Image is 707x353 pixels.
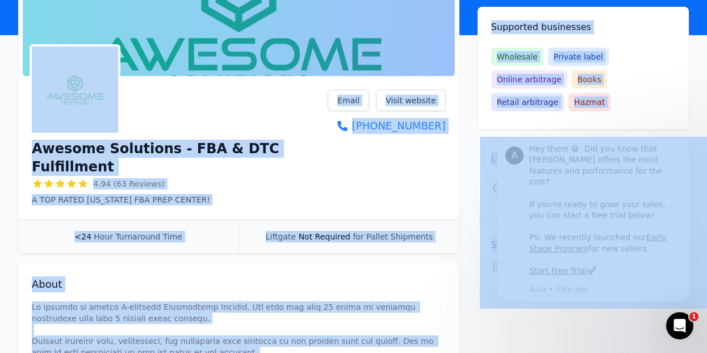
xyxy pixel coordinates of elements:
span: Wholesale [491,48,543,66]
span: Hazmat [568,93,610,111]
img: Awesome Solutions - FBA & DTC Fulfillment [32,47,118,133]
p: Message from Aura, sent 23m ago [49,148,202,158]
span: for Pallet Shipments [353,232,433,241]
p: A TOP RATED [US_STATE] FBA PREP CENTER! [32,194,328,205]
h2: Supported businesses [491,20,675,34]
a: [PHONE_NUMBER] [328,118,445,134]
span: Liftgate [266,232,296,241]
span: 1 [689,312,698,321]
b: 🚀 [107,129,116,138]
span: <24 [74,232,91,241]
span: Retail arbitrage [491,93,564,111]
iframe: Intercom notifications message [480,137,707,309]
a: Email [328,90,369,111]
h2: About [32,276,446,292]
span: Hour Turnaround Time [94,232,182,241]
div: Hey there 😀 Did you know that [PERSON_NAME] offers the most features and performance for the cost... [49,7,202,140]
iframe: Intercom live chat [666,312,693,339]
span: Private label [548,48,609,66]
span: Not Required [299,232,350,241]
span: Online arbitrage [491,70,567,89]
span: 4.94 (63 Reviews) [93,178,165,190]
h1: Awesome Solutions - FBA & DTC Fulfillment [32,140,328,176]
span: Books [572,70,607,89]
div: Profile image for Aura [26,10,44,28]
div: Message content [49,7,202,146]
a: Start Free Trial [49,129,107,138]
a: Visit website [376,90,446,111]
